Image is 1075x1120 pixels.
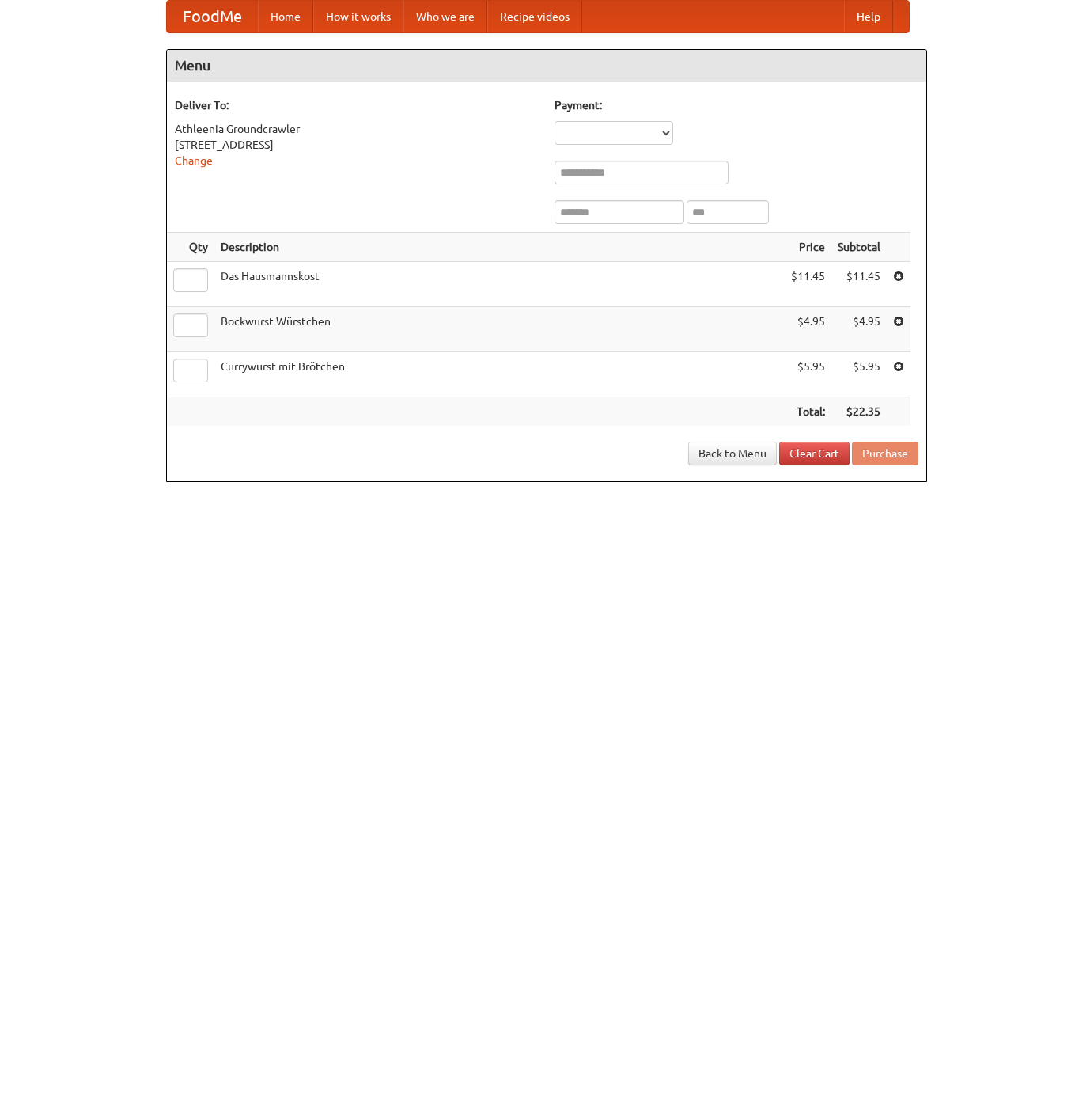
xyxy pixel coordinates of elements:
[175,97,539,113] h5: Deliver To:
[214,352,785,397] td: Currywurst mit Brötchen
[258,1,313,32] a: Home
[831,307,887,352] td: $4.95
[785,233,831,262] th: Price
[852,442,918,465] button: Purchase
[779,442,850,465] a: Clear Cart
[487,1,582,32] a: Recipe videos
[167,1,258,32] a: FoodMe
[785,262,831,307] td: $11.45
[555,97,918,113] h5: Payment:
[688,442,777,465] a: Back to Menu
[313,1,403,32] a: How it works
[403,1,487,32] a: Who we are
[167,50,926,82] h4: Menu
[831,233,887,262] th: Subtotal
[175,137,539,153] div: [STREET_ADDRESS]
[831,352,887,397] td: $5.95
[785,352,831,397] td: $5.95
[214,262,785,307] td: Das Hausmannskost
[214,307,785,352] td: Bockwurst Würstchen
[785,397,831,427] th: Total:
[844,1,893,32] a: Help
[175,154,213,167] a: Change
[175,121,539,137] div: Athleenia Groundcrawler
[214,233,785,262] th: Description
[785,307,831,352] td: $4.95
[167,233,214,262] th: Qty
[831,262,887,307] td: $11.45
[831,397,887,427] th: $22.35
